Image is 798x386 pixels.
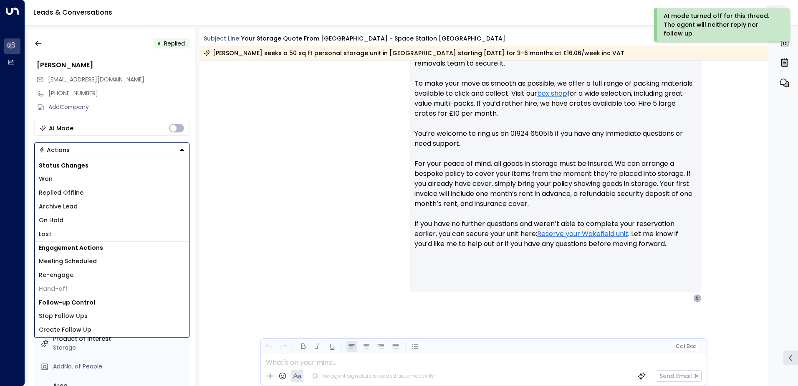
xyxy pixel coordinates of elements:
[164,39,185,48] span: Replied
[35,159,189,172] h1: Status Changes
[675,343,695,349] span: Cc Bcc
[37,60,189,70] div: [PERSON_NAME]
[48,89,189,98] div: [PHONE_NUMBER]
[39,216,63,225] span: On Hold
[39,146,70,154] div: Actions
[204,49,624,57] div: [PERSON_NAME] seeks a 50 sq ft personal storage unit in [GEOGRAPHIC_DATA] starting [DATE] for 3-6...
[263,341,274,352] button: Undo
[48,103,189,112] div: AddCompany
[241,34,505,43] div: Your storage quote from [GEOGRAPHIC_DATA] - Space Station [GEOGRAPHIC_DATA]
[39,257,97,266] span: Meeting Scheduled
[684,343,685,349] span: |
[39,230,51,239] span: Lost
[33,8,112,17] a: Leads & Conversations
[48,75,144,84] span: [EMAIL_ADDRESS][DOMAIN_NAME]
[53,343,186,352] div: Storage
[39,325,91,334] span: Create Follow Up
[312,372,434,380] div: The agent signature is added automatically
[39,271,73,279] span: Re-engage
[672,343,699,350] button: Cc|Bcc
[39,202,78,211] span: Archive Lead
[39,284,68,293] span: Hand-off
[53,335,186,343] label: Product of Interest
[35,241,189,254] h1: Engagement Actions
[39,175,53,183] span: Won
[34,142,189,157] button: Actions
[53,362,186,371] div: AddNo. of People
[537,229,628,239] a: Reserve your Wakefield unit
[204,34,240,43] span: Subject Line:
[34,142,189,157] div: Button group with a nested menu
[48,75,144,84] span: sammilawson3@gmail.com
[537,89,567,99] a: box shop
[278,341,288,352] button: Redo
[693,294,702,302] div: S
[664,12,778,38] div: AI mode turned off for this thread. The agent will neither reply nor follow up.
[35,296,189,309] h1: Follow-up Control
[39,188,83,197] span: Replied Offline
[49,124,73,132] div: AI Mode
[39,312,88,320] span: Stop Follow Ups
[157,36,161,51] div: •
